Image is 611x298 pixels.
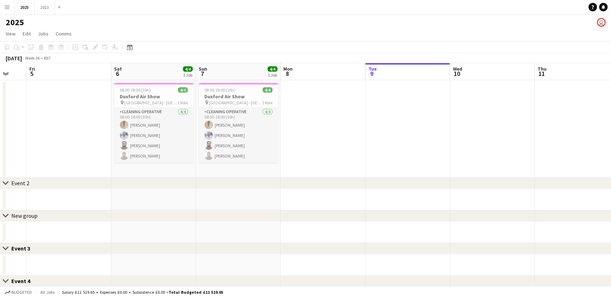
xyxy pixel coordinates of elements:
span: 10 [452,70,462,78]
span: 8 [282,70,293,78]
span: Sat [114,66,122,72]
span: Comms [56,31,72,37]
app-job-card: 08:00-18:00 (10h)4/4Duxford Air Show [GEOGRAPHIC_DATA] - [GEOGRAPHIC_DATA]1 RoleCleaning Operativ... [199,83,278,163]
span: Fri [29,66,35,72]
span: 1 Role [262,100,272,105]
div: Event 4 [11,277,36,285]
app-job-card: 08:00-18:00 (10h)4/4Duxford Air Show [GEOGRAPHIC_DATA] - [GEOGRAPHIC_DATA]1 RoleCleaning Operativ... [114,83,193,163]
span: Sun [199,66,207,72]
span: 4/4 [262,87,272,93]
span: 9 [367,70,377,78]
span: Wed [453,66,462,72]
a: Edit [20,29,34,38]
span: Jobs [38,31,49,37]
a: View [3,29,18,38]
div: [DATE] [6,55,22,62]
span: Mon [283,66,293,72]
div: Event 2 [11,180,29,187]
span: All jobs [39,289,56,295]
app-user-avatar: Chris hessey [597,18,605,27]
button: Budgeted [4,288,33,296]
span: Budgeted [11,290,32,295]
span: 7 [198,70,207,78]
app-card-role: Cleaning Operative4/408:00-18:00 (10h)[PERSON_NAME][PERSON_NAME][PERSON_NAME][PERSON_NAME] [199,108,278,163]
h3: Duxford Air Show [114,93,193,100]
span: 4/4 [183,66,193,72]
h1: 2025 [6,17,24,28]
span: 4/4 [267,66,277,72]
h3: Duxford Air Show [199,93,278,100]
span: Tue [368,66,377,72]
div: Event 3 [11,245,36,252]
button: 2025 [15,0,35,14]
span: 6 [113,70,122,78]
span: 08:00-18:00 (10h) [204,87,235,93]
div: 1 Job [268,72,277,78]
a: Jobs [35,29,51,38]
span: Total Budgeted £11 519.65 [169,289,223,295]
span: 4/4 [178,87,188,93]
button: 2023 [35,0,55,14]
span: Week 36 [23,55,41,61]
div: BST [44,55,51,61]
div: 1 Job [183,72,192,78]
span: 11 [536,70,546,78]
span: Edit [23,31,31,37]
span: 5 [28,70,35,78]
app-card-role: Cleaning Operative4/408:00-18:00 (10h)[PERSON_NAME][PERSON_NAME][PERSON_NAME][PERSON_NAME] [114,108,193,163]
span: [GEOGRAPHIC_DATA] - [GEOGRAPHIC_DATA] [124,100,177,105]
div: New group [11,212,38,219]
a: Comms [53,29,74,38]
span: Thu [537,66,546,72]
span: [GEOGRAPHIC_DATA] - [GEOGRAPHIC_DATA] [209,100,262,105]
div: Salary £11 519.65 + Expenses £0.00 + Subsistence £0.00 = [62,289,223,295]
span: 08:00-18:00 (10h) [120,87,151,93]
span: 1 Role [177,100,188,105]
span: View [6,31,16,37]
